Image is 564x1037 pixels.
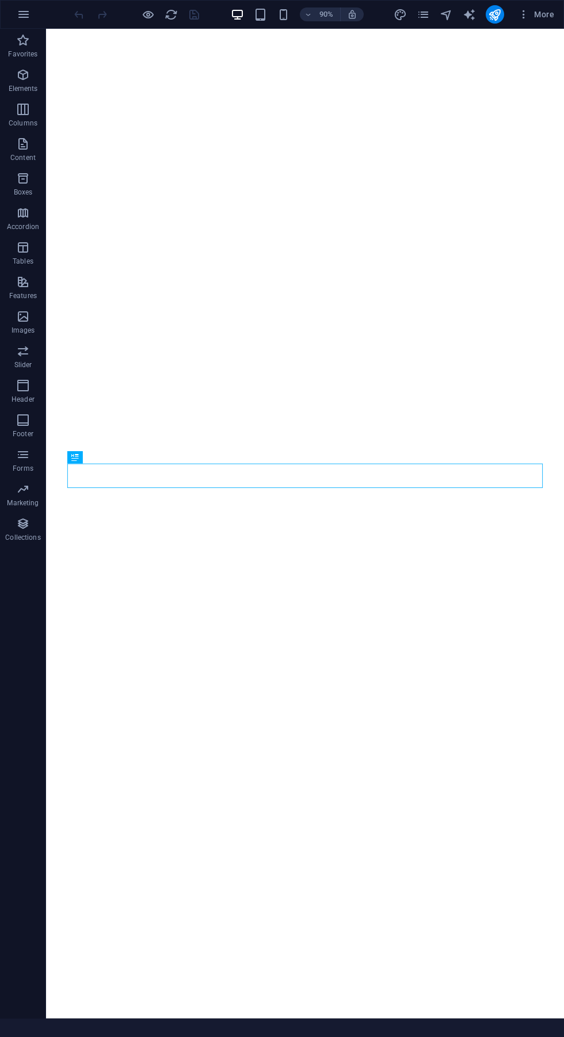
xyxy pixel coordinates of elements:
[7,222,39,231] p: Accordion
[141,7,155,21] button: Click here to leave preview mode and continue editing
[9,291,37,300] p: Features
[486,5,504,24] button: publish
[394,8,407,21] i: Design (Ctrl+Alt+Y)
[13,464,33,473] p: Forms
[8,49,37,59] p: Favorites
[14,360,32,369] p: Slider
[9,84,38,93] p: Elements
[7,498,39,508] p: Marketing
[417,7,430,21] button: pages
[463,8,476,21] i: AI Writer
[518,9,554,20] span: More
[14,188,33,197] p: Boxes
[513,5,559,24] button: More
[440,7,454,21] button: navigator
[300,7,341,21] button: 90%
[394,7,407,21] button: design
[417,8,430,21] i: Pages (Ctrl+Alt+S)
[488,8,501,21] i: Publish
[12,395,35,404] p: Header
[13,257,33,266] p: Tables
[10,153,36,162] p: Content
[13,429,33,439] p: Footer
[347,9,357,20] i: On resize automatically adjust zoom level to fit chosen device.
[9,119,37,128] p: Columns
[164,7,178,21] button: reload
[317,7,336,21] h6: 90%
[440,8,453,21] i: Navigator
[165,8,178,21] i: Reload page
[5,533,40,542] p: Collections
[463,7,477,21] button: text_generator
[12,326,35,335] p: Images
